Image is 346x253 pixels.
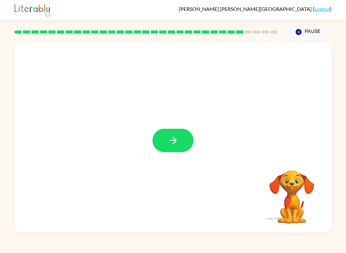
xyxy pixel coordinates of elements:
div: ( ) [179,6,332,12]
span: [PERSON_NAME] [PERSON_NAME][GEOGRAPHIC_DATA] [179,6,313,12]
button: Pause [285,25,332,39]
a: Logout [314,6,330,12]
img: Literably [14,3,50,17]
video: Your browser must support playing .mp4 files to use Literably. Please try using another browser. [260,160,324,224]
